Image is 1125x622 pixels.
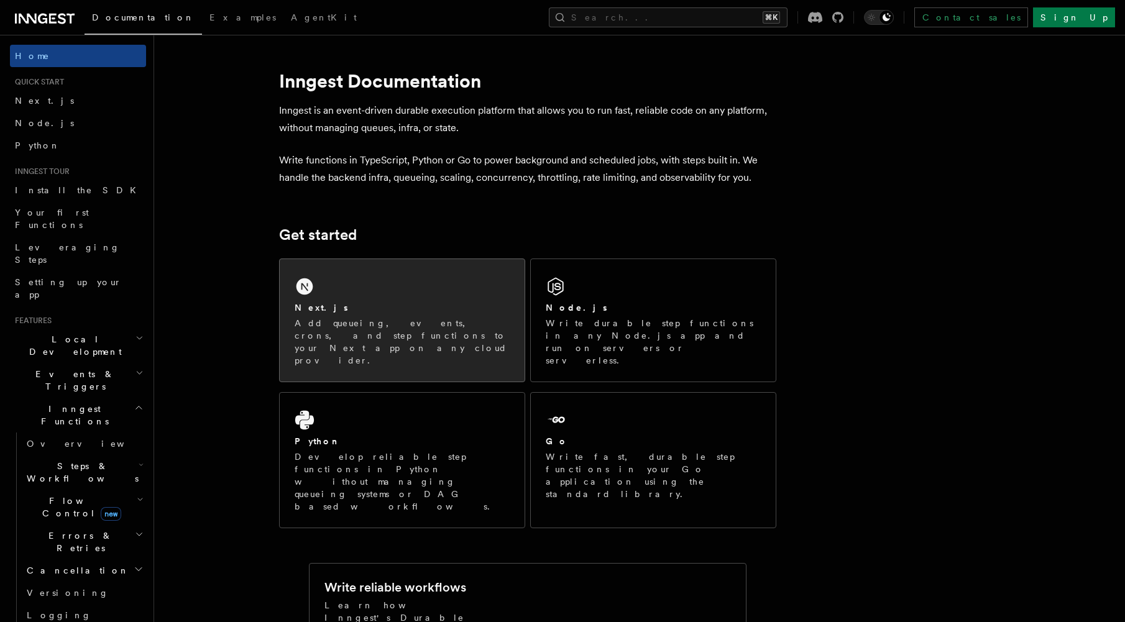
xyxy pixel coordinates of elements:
span: Documentation [92,12,195,22]
button: Toggle dark mode [864,10,894,25]
span: Errors & Retries [22,529,135,554]
span: Leveraging Steps [15,242,120,265]
h2: Node.js [546,301,607,314]
a: GoWrite fast, durable step functions in your Go application using the standard library. [530,392,776,528]
span: Inngest tour [10,167,70,176]
span: Home [15,50,50,62]
p: Inngest is an event-driven durable execution platform that allows you to run fast, reliable code ... [279,102,776,137]
a: Node.jsWrite durable step functions in any Node.js app and run on servers or serverless. [530,258,776,382]
a: Node.js [10,112,146,134]
p: Write durable step functions in any Node.js app and run on servers or serverless. [546,317,761,367]
a: Next.jsAdd queueing, events, crons, and step functions to your Next app on any cloud provider. [279,258,525,382]
a: Examples [202,4,283,34]
span: Logging [27,610,91,620]
a: Leveraging Steps [10,236,146,271]
span: Next.js [15,96,74,106]
span: Install the SDK [15,185,144,195]
span: Flow Control [22,495,137,519]
span: Features [10,316,52,326]
a: Get started [279,226,357,244]
span: Overview [27,439,155,449]
a: Contact sales [914,7,1028,27]
span: Local Development [10,333,135,358]
a: Python [10,134,146,157]
button: Local Development [10,328,146,363]
h2: Write reliable workflows [324,579,466,596]
a: Home [10,45,146,67]
a: Versioning [22,582,146,604]
span: Examples [209,12,276,22]
kbd: ⌘K [763,11,780,24]
span: Steps & Workflows [22,460,139,485]
a: AgentKit [283,4,364,34]
span: AgentKit [291,12,357,22]
a: Install the SDK [10,179,146,201]
span: Quick start [10,77,64,87]
h1: Inngest Documentation [279,70,776,92]
button: Inngest Functions [10,398,146,432]
button: Flow Controlnew [22,490,146,524]
span: Python [15,140,60,150]
span: Events & Triggers [10,368,135,393]
a: Next.js [10,89,146,112]
p: Develop reliable step functions in Python without managing queueing systems or DAG based workflows. [295,450,510,513]
a: Your first Functions [10,201,146,236]
a: Documentation [85,4,202,35]
a: PythonDevelop reliable step functions in Python without managing queueing systems or DAG based wo... [279,392,525,528]
span: Inngest Functions [10,403,134,428]
span: Setting up your app [15,277,122,300]
p: Write fast, durable step functions in your Go application using the standard library. [546,450,761,500]
p: Add queueing, events, crons, and step functions to your Next app on any cloud provider. [295,317,510,367]
button: Search...⌘K [549,7,787,27]
h2: Python [295,435,341,447]
button: Cancellation [22,559,146,582]
span: Your first Functions [15,208,89,230]
h2: Next.js [295,301,348,314]
p: Write functions in TypeScript, Python or Go to power background and scheduled jobs, with steps bu... [279,152,776,186]
a: Sign Up [1033,7,1115,27]
button: Errors & Retries [22,524,146,559]
button: Events & Triggers [10,363,146,398]
a: Overview [22,432,146,455]
button: Steps & Workflows [22,455,146,490]
span: new [101,507,121,521]
h2: Go [546,435,568,447]
a: Setting up your app [10,271,146,306]
span: Node.js [15,118,74,128]
span: Cancellation [22,564,129,577]
span: Versioning [27,588,109,598]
